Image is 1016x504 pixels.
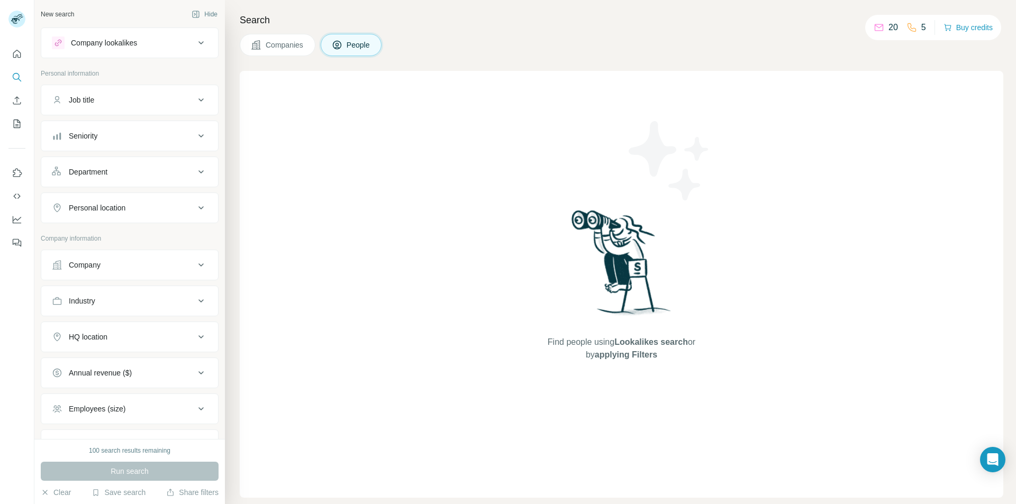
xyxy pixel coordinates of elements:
button: Search [8,68,25,87]
span: Find people using or by [537,336,706,361]
div: HQ location [69,332,107,342]
img: Surfe Illustration - Woman searching with binoculars [567,207,677,325]
button: Hide [184,6,225,22]
button: Department [41,159,218,185]
div: Annual revenue ($) [69,368,132,378]
div: Company [69,260,101,270]
button: Share filters [166,487,219,498]
p: 5 [921,21,926,34]
button: Use Surfe on LinkedIn [8,163,25,182]
button: Industry [41,288,218,314]
button: My lists [8,114,25,133]
span: Lookalikes search [614,337,688,346]
button: Use Surfe API [8,187,25,206]
p: 20 [888,21,898,34]
button: Buy credits [944,20,993,35]
span: Companies [266,40,304,50]
button: Company [41,252,218,278]
div: 100 search results remaining [89,446,170,455]
span: applying Filters [595,350,657,359]
div: Job title [69,95,94,105]
button: Feedback [8,233,25,252]
button: Job title [41,87,218,113]
img: Surfe Illustration - Stars [622,113,717,208]
button: Enrich CSV [8,91,25,110]
button: Clear [41,487,71,498]
button: Save search [92,487,146,498]
button: HQ location [41,324,218,350]
h4: Search [240,13,1003,28]
p: Company information [41,234,219,243]
button: Employees (size) [41,396,218,421]
div: Company lookalikes [71,38,137,48]
div: Department [69,167,107,177]
div: Industry [69,296,95,306]
button: Personal location [41,195,218,221]
button: Company lookalikes [41,30,218,56]
div: Personal location [69,203,125,213]
button: Dashboard [8,210,25,229]
div: Open Intercom Messenger [980,447,1005,472]
p: Personal information [41,69,219,78]
div: Seniority [69,131,97,141]
button: Annual revenue ($) [41,360,218,386]
button: Seniority [41,123,218,149]
button: Quick start [8,44,25,63]
div: New search [41,10,74,19]
button: Technologies [41,432,218,457]
span: People [347,40,371,50]
div: Employees (size) [69,404,125,414]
